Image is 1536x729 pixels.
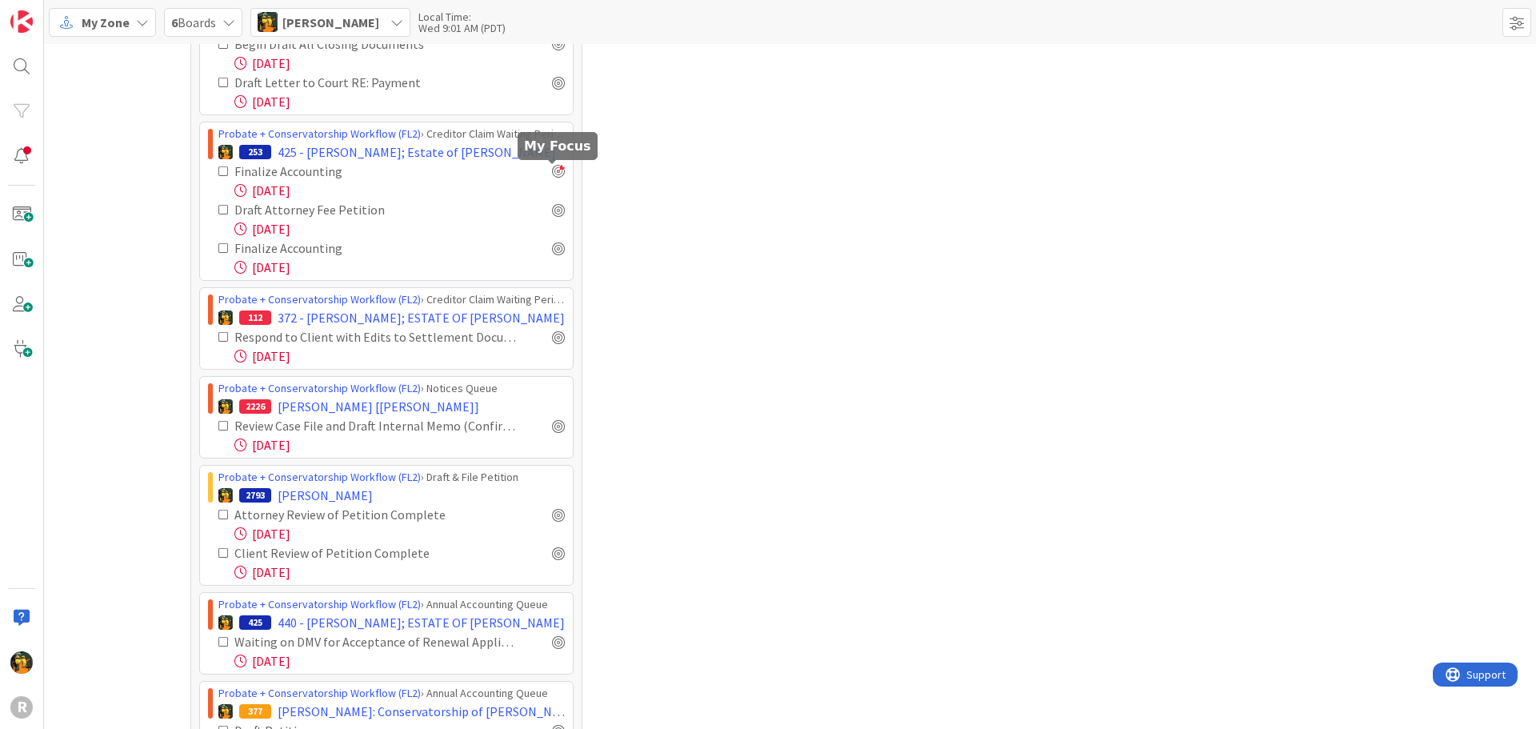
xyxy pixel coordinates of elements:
[218,399,233,414] img: MR
[218,685,565,702] div: › Annual Accounting Queue
[218,597,421,611] a: Probate + Conservatorship Workflow (FL2)
[10,651,33,674] img: MR
[218,381,421,395] a: Probate + Conservatorship Workflow (FL2)
[239,310,271,325] div: 112
[234,92,565,111] div: [DATE]
[218,686,421,700] a: Probate + Conservatorship Workflow (FL2)
[234,563,565,582] div: [DATE]
[239,488,271,503] div: 2793
[234,219,565,238] div: [DATE]
[239,145,271,159] div: 253
[234,200,462,219] div: Draft Attorney Fee Petition
[234,416,517,435] div: Review Case File and Draft Internal Memo (Confirm Next Steps)
[218,488,233,503] img: MR
[234,651,565,671] div: [DATE]
[418,22,506,34] div: Wed 9:01 AM (PDT)
[218,596,565,613] div: › Annual Accounting Queue
[234,505,492,524] div: Attorney Review of Petition Complete
[234,54,565,73] div: [DATE]
[234,34,482,54] div: Begin Draft All Closing Documents
[234,181,565,200] div: [DATE]
[218,292,421,306] a: Probate + Conservatorship Workflow (FL2)
[234,73,480,92] div: Draft Letter to Court RE: Payment
[278,486,373,505] span: [PERSON_NAME]
[218,291,565,308] div: › Creditor Claim Waiting Period
[278,142,556,162] span: 425 - [PERSON_NAME]; Estate of [PERSON_NAME]
[282,13,379,32] span: [PERSON_NAME]
[418,11,506,22] div: Local Time:
[234,435,565,455] div: [DATE]
[234,327,517,346] div: Respond to Client with Edits to Settlement Document
[218,470,421,484] a: Probate + Conservatorship Workflow (FL2)
[234,524,565,543] div: [DATE]
[234,543,484,563] div: Client Review of Petition Complete
[278,308,565,327] span: 372 - [PERSON_NAME]; ESTATE OF [PERSON_NAME]
[234,346,565,366] div: [DATE]
[278,397,479,416] span: [PERSON_NAME] [[PERSON_NAME]]
[171,13,216,32] span: Boards
[218,145,233,159] img: MR
[524,138,591,154] h5: My Focus
[218,380,565,397] div: › Notices Queue
[239,704,271,719] div: 377
[234,632,517,651] div: Waiting on DMV for Acceptance of Renewal Application
[234,258,565,277] div: [DATE]
[218,126,565,142] div: › Creditor Claim Waiting Period
[218,469,565,486] div: › Draft & File Petition
[171,14,178,30] b: 6
[278,702,565,721] span: [PERSON_NAME]: Conservatorship of [PERSON_NAME]
[218,126,421,141] a: Probate + Conservatorship Workflow (FL2)
[82,13,130,32] span: My Zone
[218,704,233,719] img: MR
[239,399,271,414] div: 2226
[10,10,33,33] img: Visit kanbanzone.com
[218,310,233,325] img: MR
[234,238,441,258] div: Finalize Accounting
[239,615,271,630] div: 425
[234,162,441,181] div: Finalize Accounting
[218,615,233,630] img: MR
[34,2,73,22] span: Support
[278,613,565,632] span: 440 - [PERSON_NAME]; ESTATE OF [PERSON_NAME]
[10,696,33,719] div: R
[258,12,278,32] img: MR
